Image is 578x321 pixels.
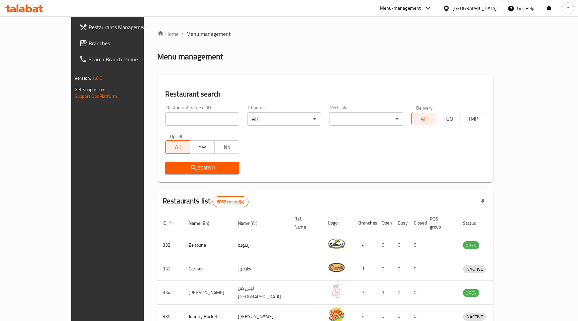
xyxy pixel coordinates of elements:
td: 3 [353,281,376,305]
div: Export file [475,194,491,210]
td: 0 [392,281,408,305]
div: OPEN [463,289,479,297]
span: POS group [430,215,450,231]
button: No [214,140,239,154]
button: TMP [461,112,485,125]
td: 1 [353,257,376,281]
th: Logo [323,213,353,233]
td: Zeitouna [183,233,232,257]
td: 1 [376,281,392,305]
span: Y [567,5,569,12]
span: All [414,114,433,124]
span: All [168,142,187,152]
a: Home [157,30,179,38]
td: 0 [392,257,408,281]
span: Menu management [186,30,231,38]
div: [GEOGRAPHIC_DATA] [453,5,497,12]
span: OPEN [463,289,479,297]
span: Get support on: [75,85,105,94]
th: Open [376,213,392,233]
td: 332 [157,233,183,257]
span: Version: [75,74,91,82]
td: 0 [392,233,408,257]
span: Status [463,219,485,227]
button: All [165,140,190,154]
button: Yes [190,140,214,154]
span: ID [163,219,175,227]
span: INACTIVE [463,265,486,273]
td: 0 [408,233,424,257]
th: Branches [353,213,376,233]
span: TMP [464,114,483,124]
td: كارينوز [232,257,289,281]
span: Name (Ar) [238,219,266,227]
img: Zeitouna [328,235,345,252]
h2: Restaurant search [165,89,485,99]
span: Restaurants Management [89,23,163,31]
td: [PERSON_NAME] [183,281,232,305]
td: 0 [376,257,392,281]
span: Search [171,164,234,172]
img: Leila Min Lebnan [328,283,345,300]
span: No [217,142,236,152]
span: Branches [89,39,163,47]
td: ليلى من [GEOGRAPHIC_DATA] [232,281,289,305]
div: INACTIVE [463,313,486,321]
div: All [247,112,321,126]
span: TGO [439,114,458,124]
td: 0 [408,257,424,281]
button: TGO [436,112,461,125]
th: Closed [408,213,424,233]
input: Search for restaurant name or ID.. [165,112,239,126]
a: Support.OpsPlatform [75,92,117,101]
td: 0 [408,281,424,305]
span: 6068 record(s) [213,199,248,205]
td: 334 [157,281,183,305]
button: Search [165,162,239,174]
td: 333 [157,257,183,281]
a: Branches [74,35,168,51]
label: Upsell [170,134,182,138]
span: Ref. Name [294,215,315,231]
h2: Menu management [157,51,223,62]
span: Search Branch Phone [89,55,163,63]
span: Yes [193,142,212,152]
th: Busy [392,213,408,233]
div: Total records count [212,196,249,207]
td: 4 [353,233,376,257]
span: Name (En) [189,219,218,227]
td: 0 [376,233,392,257]
span: INACTIVE [463,313,486,321]
button: All [411,112,436,125]
a: Search Branch Phone [74,51,168,67]
nav: breadcrumb [157,30,493,38]
h2: Restaurants list [163,196,249,207]
a: Restaurants Management [74,19,168,35]
div: Menu-management [380,4,421,12]
img: Carinos [328,259,345,276]
div: ​ [329,112,403,126]
td: زيتونة [232,233,289,257]
span: 1.0.0 [92,74,102,82]
td: Carinos [183,257,232,281]
li: / [181,30,184,38]
label: Delivery [416,105,433,110]
span: OPEN [463,242,479,249]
